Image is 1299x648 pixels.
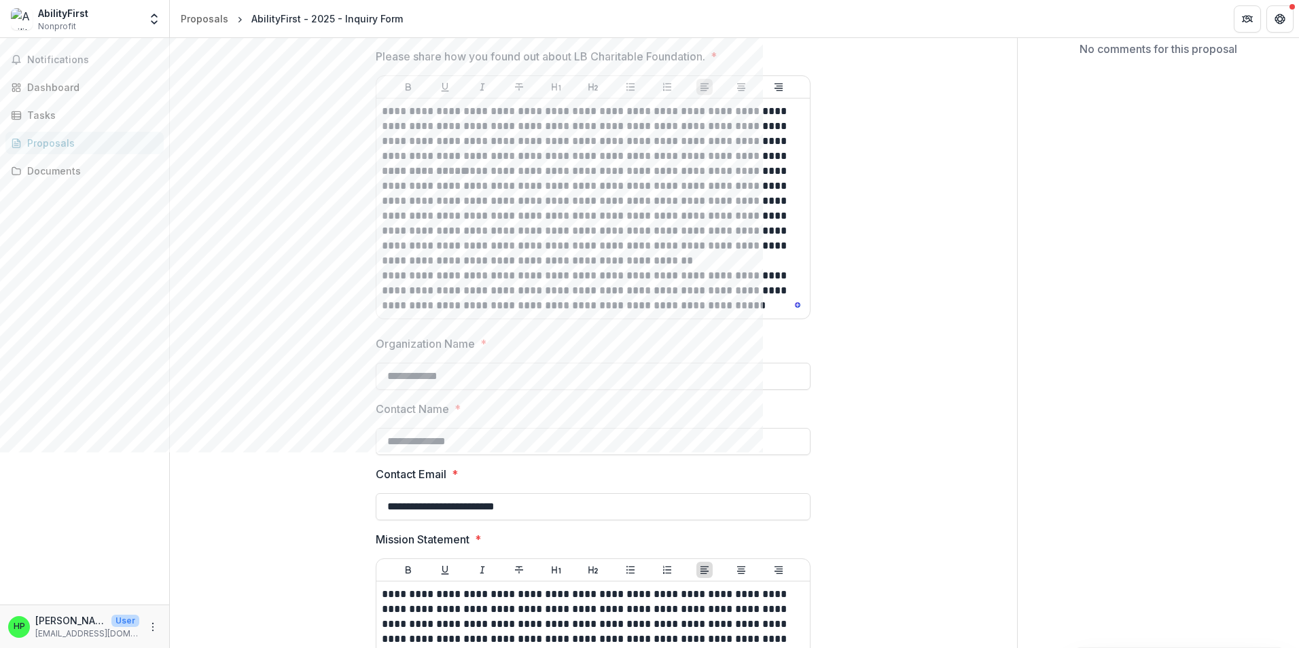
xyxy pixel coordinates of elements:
button: Heading 1 [548,79,565,95]
button: Align Center [733,562,749,578]
button: Align Right [770,79,787,95]
p: Organization Name [376,336,475,352]
img: AbilityFirst [11,8,33,30]
div: Proposals [27,136,153,150]
div: AbilityFirst [38,6,88,20]
div: Proposals [181,12,228,26]
button: Align Left [696,562,713,578]
div: Hanna Portillo [14,622,25,631]
div: AbilityFirst - 2025 - Inquiry Form [251,12,403,26]
button: Heading 2 [585,562,601,578]
a: Dashboard [5,76,164,98]
button: More [145,619,161,635]
a: Documents [5,160,164,182]
button: Notifications [5,49,164,71]
p: [PERSON_NAME] [35,613,106,628]
button: Bullet List [622,79,639,95]
button: Italicize [474,562,491,578]
button: Bullet List [622,562,639,578]
button: Heading 1 [548,562,565,578]
div: Documents [27,164,153,178]
p: [EMAIL_ADDRESS][DOMAIN_NAME] [35,628,139,640]
button: Bold [400,562,416,578]
p: Contact Email [376,466,446,482]
button: Strike [511,562,527,578]
p: Please share how you found out about LB Charitable Foundation. [376,48,705,65]
button: Heading 2 [585,79,601,95]
div: To enrich screen reader interactions, please activate Accessibility in Grammarly extension settings [382,104,804,313]
button: Underline [437,79,453,95]
button: Align Left [696,79,713,95]
button: Partners [1234,5,1261,33]
button: Align Right [770,562,787,578]
button: Strike [511,79,527,95]
p: No comments for this proposal [1080,41,1237,57]
a: Proposals [5,132,164,154]
nav: breadcrumb [175,9,408,29]
button: Italicize [474,79,491,95]
button: Get Help [1266,5,1294,33]
a: Tasks [5,104,164,126]
p: Contact Name [376,401,449,417]
button: Open entity switcher [145,5,164,33]
button: Ordered List [659,79,675,95]
button: Bold [400,79,416,95]
div: Tasks [27,108,153,122]
a: Proposals [175,9,234,29]
div: Dashboard [27,80,153,94]
button: Ordered List [659,562,675,578]
p: User [111,615,139,627]
button: Align Center [733,79,749,95]
button: Underline [437,562,453,578]
span: Nonprofit [38,20,76,33]
p: Mission Statement [376,531,469,547]
span: Notifications [27,54,158,66]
